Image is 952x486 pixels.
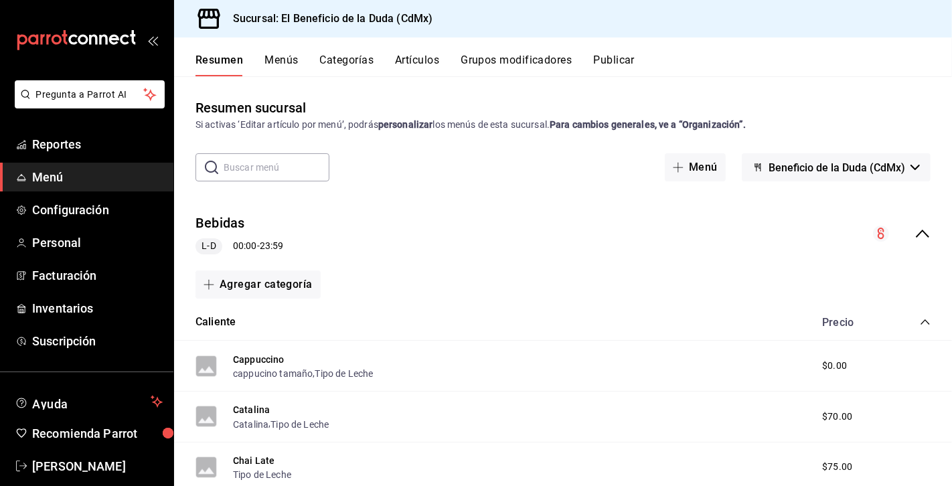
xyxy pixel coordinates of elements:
span: $70.00 [822,410,852,424]
span: Configuración [32,201,163,219]
strong: personalizar [378,119,433,130]
span: Recomienda Parrot [32,424,163,442]
div: , [233,366,374,380]
button: Artículos [395,54,439,76]
span: Beneficio de la Duda (CdMx) [769,161,905,174]
button: Menús [264,54,298,76]
span: Inventarios [32,299,163,317]
span: Pregunta a Parrot AI [36,88,144,102]
button: Catalina [233,403,270,416]
div: 00:00 - 23:59 [195,238,283,254]
h3: Sucursal: El Beneficio de la Duda (CdMx) [222,11,432,27]
button: Agregar categoría [195,270,321,299]
div: Precio [809,316,894,329]
div: Si activas ‘Editar artículo por menú’, podrás los menús de esta sucursal. [195,118,931,132]
div: navigation tabs [195,54,952,76]
span: Reportes [32,135,163,153]
button: Bebidas [195,214,245,233]
span: $75.00 [822,460,852,474]
div: collapse-menu-row [174,203,952,265]
strong: Para cambios generales, ve a “Organización”. [550,119,746,130]
button: Resumen [195,54,243,76]
button: Catalina [233,418,268,431]
div: Resumen sucursal [195,98,306,118]
button: Menú [665,153,726,181]
button: open_drawer_menu [147,35,158,46]
a: Pregunta a Parrot AI [9,97,165,111]
button: collapse-category-row [920,317,931,327]
button: Chai Late [233,454,274,467]
span: Personal [32,234,163,252]
span: Suscripción [32,332,163,350]
div: , [233,416,329,430]
button: Cappuccino [233,353,285,366]
span: L-D [196,239,221,253]
button: Grupos modificadores [461,54,572,76]
button: Publicar [593,54,635,76]
button: Categorías [320,54,374,76]
button: Beneficio de la Duda (CdMx) [742,153,931,181]
button: Tipo de Leche [270,418,329,431]
input: Buscar menú [224,154,329,181]
span: Ayuda [32,394,145,410]
button: Tipo de Leche [233,468,291,481]
span: $0.00 [822,359,847,373]
button: Tipo de Leche [315,367,374,380]
button: Caliente [195,315,236,330]
span: Facturación [32,266,163,285]
span: Menú [32,168,163,186]
button: Pregunta a Parrot AI [15,80,165,108]
button: cappucino tamaño [233,367,313,380]
span: [PERSON_NAME] [32,457,163,475]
